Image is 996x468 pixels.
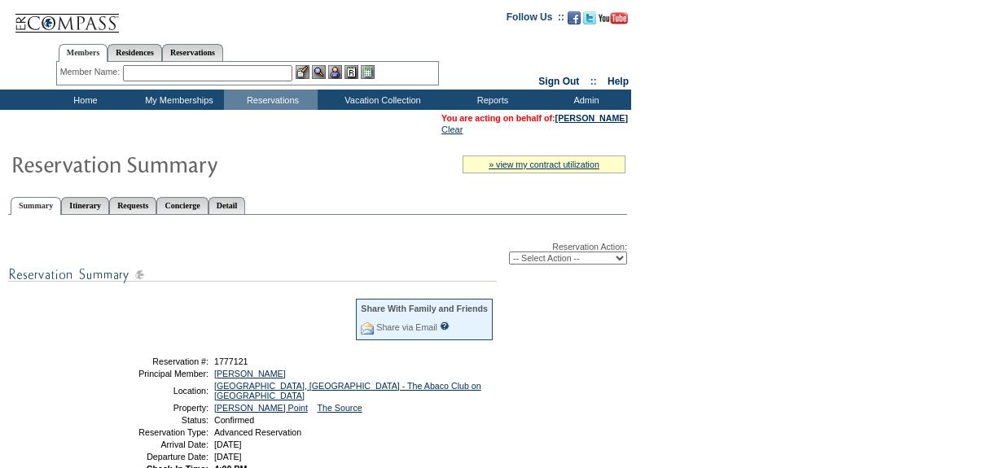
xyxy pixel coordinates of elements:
[608,76,629,87] a: Help
[583,16,596,26] a: Follow us on Twitter
[107,44,162,61] a: Residences
[92,403,208,413] td: Property:
[214,403,308,413] a: [PERSON_NAME] Point
[92,415,208,425] td: Status:
[92,369,208,378] td: Principal Member:
[444,90,537,110] td: Reports
[328,65,342,79] img: Impersonate
[8,242,627,265] div: Reservation Action:
[555,113,628,123] a: [PERSON_NAME]
[214,440,242,449] span: [DATE]
[590,76,597,87] span: ::
[109,197,156,214] a: Requests
[538,76,579,87] a: Sign Out
[92,440,208,449] td: Arrival Date:
[361,65,375,79] img: b_calculator.gif
[441,113,628,123] span: You are acting on behalf of:
[318,403,362,413] a: The Source
[60,65,123,79] div: Member Name:
[507,10,564,29] td: Follow Us ::
[11,197,61,215] a: Summary
[162,44,223,61] a: Reservations
[92,452,208,461] td: Departure Date:
[8,265,497,285] img: subTtlResSummary.gif
[214,369,286,378] a: [PERSON_NAME]
[11,147,336,180] img: Reservaton Summary
[599,12,628,24] img: Subscribe to our YouTube Channel
[92,356,208,366] td: Reservation #:
[344,65,358,79] img: Reservations
[156,197,208,214] a: Concierge
[224,90,318,110] td: Reservations
[37,90,130,110] td: Home
[92,381,208,400] td: Location:
[214,381,481,400] a: [GEOGRAPHIC_DATA], [GEOGRAPHIC_DATA] - The Abaco Club on [GEOGRAPHIC_DATA]
[441,125,463,134] a: Clear
[214,452,242,461] span: [DATE]
[568,11,581,24] img: Become our fan on Facebook
[312,65,326,79] img: View
[214,427,301,437] span: Advanced Reservation
[296,65,309,79] img: b_edit.gif
[583,11,596,24] img: Follow us on Twitter
[440,321,450,330] input: What is this?
[318,90,444,110] td: Vacation Collection
[537,90,631,110] td: Admin
[61,197,109,214] a: Itinerary
[214,356,248,366] span: 1777121
[59,44,108,62] a: Members
[92,427,208,437] td: Reservation Type:
[208,197,246,214] a: Detail
[130,90,224,110] td: My Memberships
[489,160,599,169] a: » view my contract utilization
[214,415,254,425] span: Confirmed
[376,322,437,332] a: Share via Email
[568,16,581,26] a: Become our fan on Facebook
[599,16,628,26] a: Subscribe to our YouTube Channel
[361,304,488,313] div: Share With Family and Friends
